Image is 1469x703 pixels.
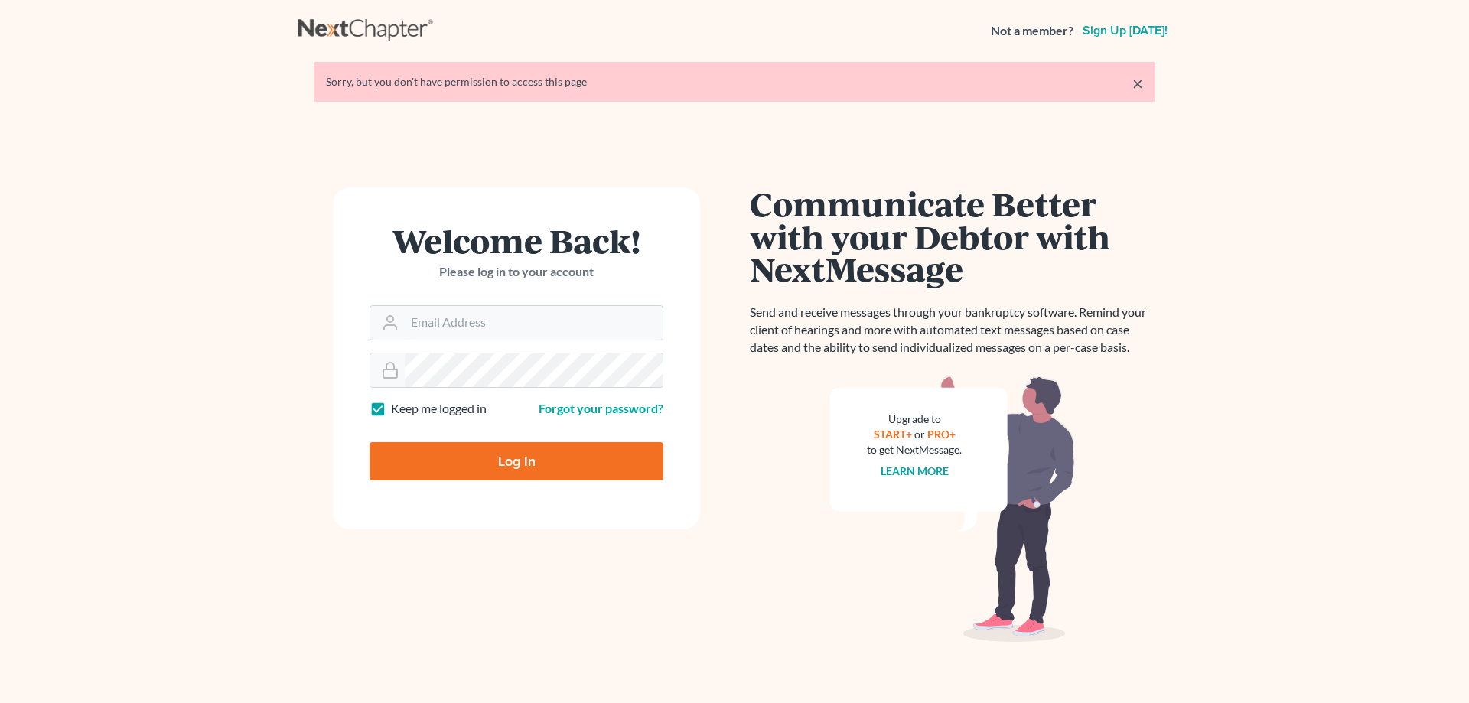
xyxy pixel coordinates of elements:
div: Upgrade to [867,412,962,427]
span: or [914,428,925,441]
strong: Not a member? [991,22,1073,40]
h1: Welcome Back! [370,224,663,257]
input: Email Address [405,306,663,340]
p: Send and receive messages through your bankruptcy software. Remind your client of hearings and mo... [750,304,1155,356]
label: Keep me logged in [391,400,487,418]
p: Please log in to your account [370,263,663,281]
a: Forgot your password? [539,401,663,415]
h1: Communicate Better with your Debtor with NextMessage [750,187,1155,285]
a: Sign up [DATE]! [1080,24,1171,37]
a: PRO+ [927,428,956,441]
img: nextmessage_bg-59042aed3d76b12b5cd301f8e5b87938c9018125f34e5fa2b7a6b67550977c72.svg [830,375,1075,643]
input: Log In [370,442,663,480]
div: Sorry, but you don't have permission to access this page [326,74,1143,90]
div: to get NextMessage. [867,442,962,457]
a: × [1132,74,1143,93]
a: START+ [874,428,912,441]
a: Learn more [881,464,949,477]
